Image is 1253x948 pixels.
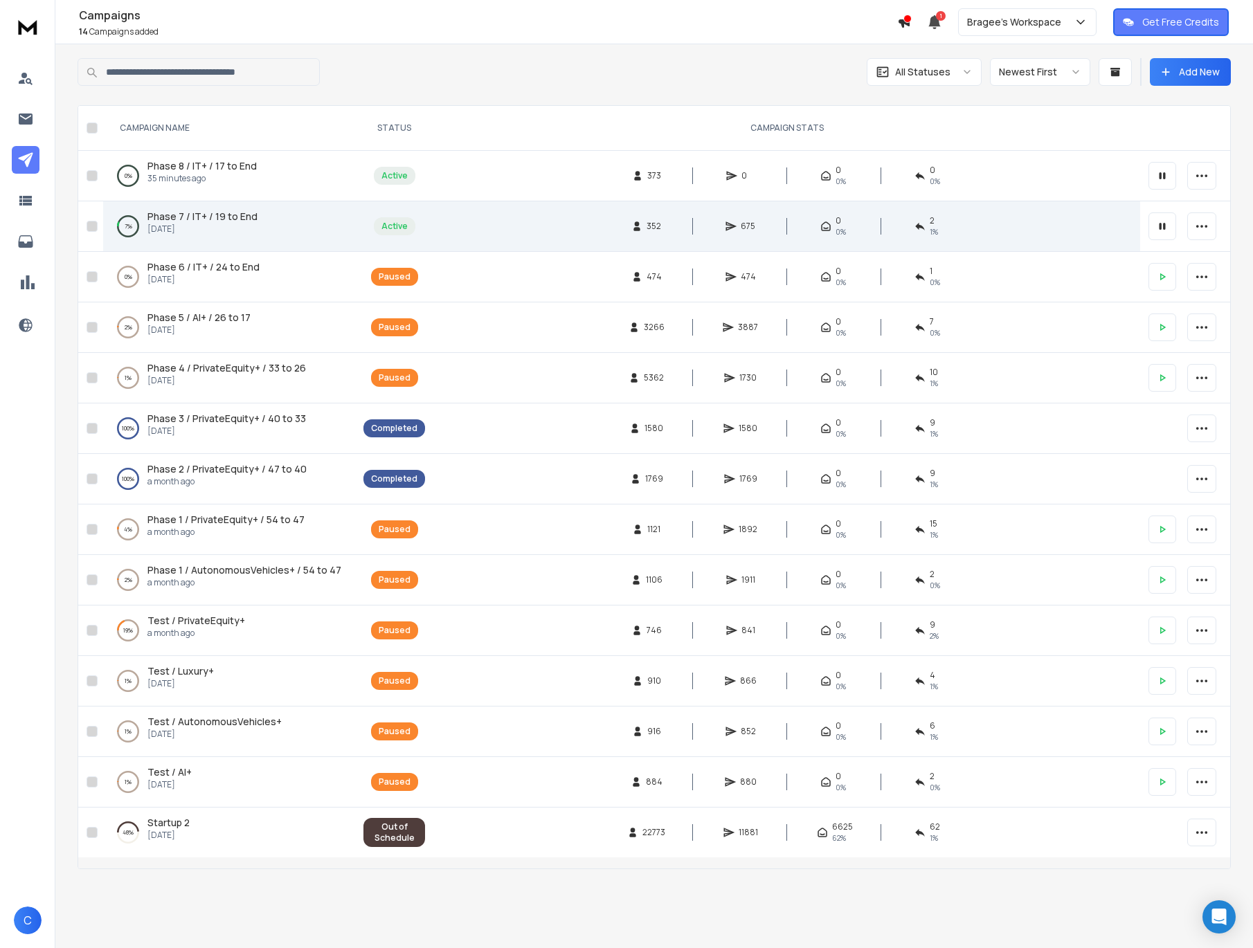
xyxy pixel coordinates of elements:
span: 10 [930,367,938,378]
p: [DATE] [147,779,192,790]
th: STATUS [355,106,433,151]
td: 100%Phase 2 / PrivateEquity+ / 47 to 40a month ago [103,454,355,504]
span: 0% [836,327,846,338]
span: 1 % [930,529,938,540]
span: 910 [647,675,661,686]
span: 0% [836,580,846,591]
span: 62 % [832,832,846,844]
span: 3887 [738,322,758,333]
th: CAMPAIGN STATS [433,106,1140,151]
span: 0 [836,670,841,681]
span: 0 [836,569,841,580]
button: C [14,906,42,934]
span: 4 [930,670,935,681]
span: 1580 [739,423,757,434]
span: 474 [647,271,662,282]
div: Active [381,170,408,181]
span: 0 % [930,782,940,793]
div: Open Intercom Messenger [1202,900,1236,933]
p: 4 % [124,522,132,536]
span: 1106 [646,574,662,585]
a: Phase 1 / AutonomousVehicles+ / 54 to 47 [147,563,341,577]
td: 1%Test / Luxury+[DATE] [103,656,355,707]
p: [DATE] [147,426,306,437]
span: 1911 [741,574,755,585]
span: 1 % [930,378,938,389]
span: 6 [930,720,935,731]
div: Paused [379,574,411,585]
p: 48 % [123,826,134,839]
p: 7 % [125,219,132,233]
p: 0 % [125,270,132,284]
span: Phase 3 / PrivateEquity+ / 40 to 33 [147,412,306,425]
a: Test / PrivateEquity+ [147,614,245,628]
div: Paused [379,372,411,383]
span: 880 [740,776,757,787]
div: Paused [379,322,411,333]
a: Startup 2 [147,816,190,830]
p: Campaigns added [79,26,897,37]
span: 0 [836,417,841,428]
span: Test / AutonomousVehicles+ [147,715,282,728]
span: 0 [836,266,841,277]
span: 852 [741,726,756,737]
span: 0 % [930,327,940,338]
div: Paused [379,625,411,636]
img: logo [14,14,42,39]
span: Phase 2 / PrivateEquity+ / 47 to 40 [147,462,307,475]
td: 19%Test / PrivateEquity+a month ago [103,605,355,656]
div: Paused [379,675,411,686]
span: 1730 [739,372,757,383]
td: 2%Phase 5 / AI+ / 26 to 17[DATE] [103,302,355,353]
span: 1121 [647,524,661,535]
span: 62 [930,821,940,832]
a: Test / AutonomousVehicles+ [147,715,282,729]
span: 1769 [739,473,757,484]
span: 1 [930,266,932,277]
span: 1769 [645,473,663,484]
a: Phase 7 / IT+ / 19 to End [147,210,258,224]
p: [DATE] [147,729,282,740]
p: 0 % [125,169,132,183]
span: 0 [836,771,841,782]
span: 7 [930,316,934,327]
a: Phase 5 / AI+ / 26 to 17 [147,311,251,325]
span: 0 [836,518,841,529]
td: 1%Test / AI+[DATE] [103,757,355,808]
span: 0 [930,165,935,176]
span: 0 [741,170,755,181]
h1: Campaigns [79,7,897,24]
p: Get Free Credits [1142,15,1219,29]
p: Bragee's Workspace [967,15,1067,29]
span: 1 % [930,479,938,490]
span: 0% [930,176,940,187]
span: Phase 7 / IT+ / 19 to End [147,210,258,223]
td: 0%Phase 8 / IT+ / 17 to End35 minutes ago [103,151,355,201]
p: 1 % [125,371,132,385]
p: 100 % [122,421,134,435]
p: [DATE] [147,224,258,235]
a: Test / AI+ [147,765,192,779]
span: Phase 5 / AI+ / 26 to 17 [147,311,251,324]
span: 352 [647,221,661,232]
p: 1 % [125,674,132,688]
span: 1892 [739,524,757,535]
span: 1 [936,11,946,21]
p: 100 % [122,472,134,486]
p: [DATE] [147,375,306,386]
td: 1%Test / AutonomousVehicles+[DATE] [103,707,355,757]
span: 0 [836,215,841,226]
span: Phase 6 / IT+ / 24 to End [147,260,260,273]
span: 2 [930,215,935,226]
p: a month ago [147,476,307,487]
span: Test / Luxury+ [147,664,214,677]
a: Phase 1 / PrivateEquity+ / 54 to 47 [147,513,305,527]
span: 0% [836,428,846,439]
span: Test / PrivateEquity+ [147,614,245,627]
span: 15 [930,518,937,529]
p: [DATE] [147,830,190,841]
a: Phase 4 / PrivateEquity+ / 33 to 26 [147,361,306,375]
span: 2 % [930,630,939,641]
span: 0% [836,731,846,742]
